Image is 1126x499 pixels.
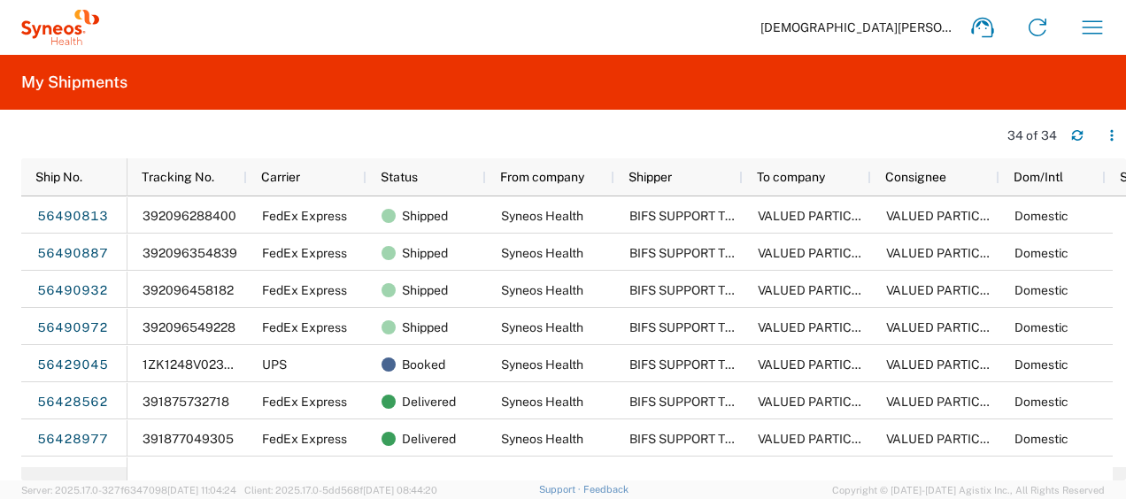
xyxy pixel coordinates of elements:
[142,170,214,184] span: Tracking No.
[143,320,235,334] span: 392096549228
[539,484,583,495] a: Support
[402,383,456,420] span: Delivered
[262,209,347,223] span: FedEx Express
[143,283,234,297] span: 392096458182
[262,395,347,409] span: FedEx Express
[758,320,888,334] span: VALUED PARTICIPANT
[501,395,583,409] span: Syneos Health
[501,357,583,372] span: Syneos Health
[36,388,109,417] a: 56428562
[262,357,287,372] span: UPS
[886,320,1016,334] span: VALUED PARTICIPANT
[758,432,888,446] span: VALUED PARTICIPANT
[1014,320,1068,334] span: Domestic
[363,485,437,495] span: [DATE] 08:44:20
[143,209,236,223] span: 392096288400
[402,457,456,495] span: Delivered
[1014,170,1063,184] span: Dom/Intl
[261,170,300,184] span: Carrier
[885,170,946,184] span: Consignee
[758,209,888,223] span: VALUED PARTICIPANT
[501,246,583,260] span: Syneos Health
[629,432,752,446] span: BIFS SUPPORT TEAM
[758,395,888,409] span: VALUED PARTICIPANT
[886,246,1016,260] span: VALUED PARTICIPANT
[21,72,127,93] h2: My Shipments
[760,19,955,35] span: [DEMOGRAPHIC_DATA][PERSON_NAME]
[758,357,888,372] span: VALUED PARTICIPANT
[629,395,752,409] span: BIFS SUPPORT TEAM
[402,346,445,383] span: Booked
[36,203,109,231] a: 56490813
[629,246,752,260] span: BIFS SUPPORT TEAM
[36,351,109,380] a: 56429045
[1014,395,1068,409] span: Domestic
[143,432,234,446] span: 391877049305
[886,395,1016,409] span: VALUED PARTICIPANT
[501,283,583,297] span: Syneos Health
[36,277,109,305] a: 56490932
[143,395,229,409] span: 391875732718
[758,246,888,260] span: VALUED PARTICIPANT
[143,357,276,372] span: 1ZK1248V0234421688
[35,170,82,184] span: Ship No.
[832,482,1105,498] span: Copyright © [DATE]-[DATE] Agistix Inc., All Rights Reserved
[501,209,583,223] span: Syneos Health
[402,197,448,234] span: Shipped
[36,426,109,454] a: 56428977
[1014,357,1068,372] span: Domestic
[629,357,752,372] span: BIFS SUPPORT TEAM
[1014,432,1068,446] span: Domestic
[1014,283,1068,297] span: Domestic
[629,320,752,334] span: BIFS SUPPORT TEAM
[1007,127,1057,143] div: 34 of 34
[402,272,448,309] span: Shipped
[629,209,752,223] span: BIFS SUPPORT TEAM
[757,170,825,184] span: To company
[629,170,672,184] span: Shipper
[402,309,448,346] span: Shipped
[262,320,347,334] span: FedEx Express
[36,240,109,268] a: 56490887
[1014,246,1068,260] span: Domestic
[262,246,347,260] span: FedEx Express
[36,463,109,491] a: 56330116
[262,432,347,446] span: FedEx Express
[381,170,418,184] span: Status
[402,420,456,457] span: Delivered
[583,484,629,495] a: Feedback
[143,246,237,260] span: 392096354839
[21,485,236,495] span: Server: 2025.17.0-327f6347098
[167,485,236,495] span: [DATE] 11:04:24
[886,432,1016,446] span: VALUED PARTICIPANT
[244,485,437,495] span: Client: 2025.17.0-5dd568f
[886,357,1016,372] span: VALUED PARTICIPANT
[262,283,347,297] span: FedEx Express
[886,209,1016,223] span: VALUED PARTICIPANT
[758,283,888,297] span: VALUED PARTICIPANT
[36,314,109,342] a: 56490972
[500,170,584,184] span: From company
[501,432,583,446] span: Syneos Health
[402,234,448,272] span: Shipped
[886,283,1016,297] span: VALUED PARTICIPANT
[1014,209,1068,223] span: Domestic
[501,320,583,334] span: Syneos Health
[629,283,752,297] span: BIFS SUPPORT TEAM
